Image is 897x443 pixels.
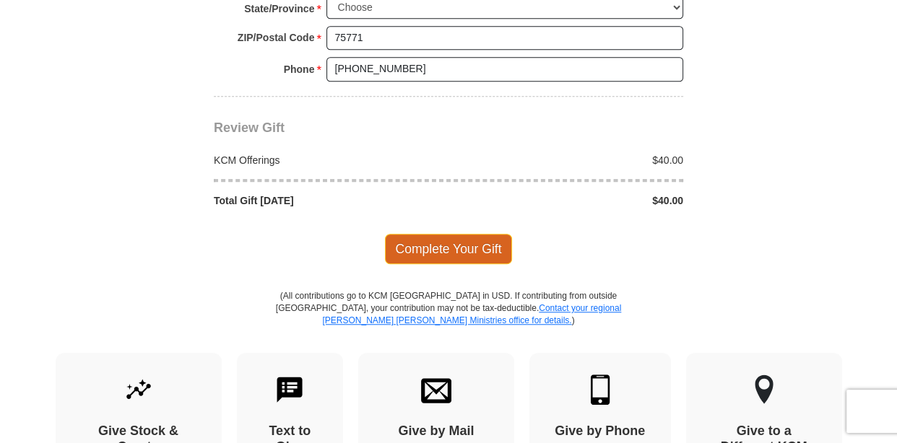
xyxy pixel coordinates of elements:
img: other-region [754,374,774,405]
p: (All contributions go to KCM [GEOGRAPHIC_DATA] in USD. If contributing from outside [GEOGRAPHIC_D... [275,290,622,353]
span: Complete Your Gift [385,234,513,264]
div: $40.00 [448,193,691,208]
h4: Give by Phone [555,424,646,439]
h4: Give by Mail [383,424,489,439]
span: Review Gift [214,120,285,135]
img: mobile.svg [585,374,615,405]
div: KCM Offerings [207,153,449,167]
img: text-to-give.svg [274,374,305,405]
div: Total Gift [DATE] [207,193,449,208]
img: envelope.svg [421,374,451,405]
strong: ZIP/Postal Code [238,27,315,48]
img: give-by-stock.svg [123,374,154,405]
div: $40.00 [448,153,691,167]
strong: Phone [284,59,315,79]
